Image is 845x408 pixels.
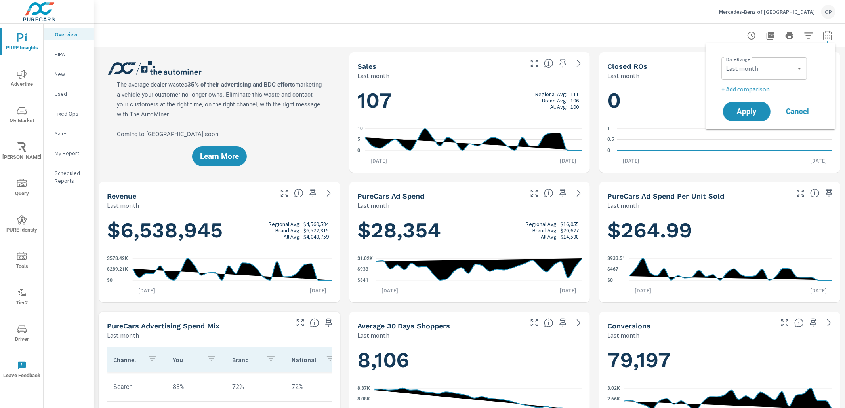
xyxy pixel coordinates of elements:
span: Advertise [3,70,41,89]
p: Overview [55,30,88,38]
p: [DATE] [376,287,404,294]
text: 3.02K [607,385,620,391]
text: $841 [357,277,368,283]
p: Regional Avg: [535,91,567,97]
div: Scheduled Reports [44,167,94,187]
span: The number of dealer-specified goals completed by a visitor. [Source: This data is provided by th... [794,318,804,328]
p: Brand Avg: [542,97,567,104]
h5: Conversions [607,322,650,330]
h5: PureCars Ad Spend [357,192,425,200]
text: $467 [607,267,618,272]
div: Sales [44,127,94,139]
h5: Closed ROs [607,62,647,70]
p: All Avg: [284,233,301,240]
a: See more details in report [823,317,835,329]
span: Learn More [200,153,239,160]
a: See more details in report [572,317,585,329]
div: New [44,68,94,80]
p: [DATE] [629,287,657,294]
div: Used [44,88,94,100]
button: Learn More [192,146,247,166]
span: Total cost of media for all PureCars channels for the selected dealership group over the selected... [544,188,553,198]
td: Search [107,377,166,397]
p: Last month [607,201,639,210]
button: Select Date Range [820,28,835,44]
p: Channel [113,356,141,364]
span: Cancel [782,108,813,115]
span: Number of vehicles sold by the dealership over the selected date range. [Source: This data is sou... [544,59,553,68]
span: PURE Identity [3,215,41,235]
p: Last month [357,71,389,80]
h5: PureCars Ad Spend Per Unit Sold [607,192,724,200]
button: Make Fullscreen [294,317,307,329]
p: $6,522,315 [303,227,329,233]
span: PURE Insights [3,33,41,53]
text: 0 [607,148,610,153]
span: A rolling 30 day total of daily Shoppers on the dealership website, averaged over the selected da... [544,318,553,328]
p: $16,055 [561,221,579,227]
div: CP [821,5,835,19]
p: National [292,356,319,364]
h1: 107 [357,87,582,114]
p: [DATE] [805,157,832,165]
text: 8.08K [357,397,370,402]
p: + Add comparison [721,84,823,94]
text: 2.66K [607,397,620,402]
button: Make Fullscreen [778,317,791,329]
h5: PureCars Advertising Spend Mix [107,322,219,330]
span: Query [3,179,41,198]
h5: Revenue [107,192,136,200]
p: Fixed Ops [55,110,88,118]
td: 83% [166,377,226,397]
a: See more details in report [572,57,585,70]
div: PIPA [44,48,94,60]
p: New [55,70,88,78]
p: Scheduled Reports [55,169,88,185]
text: 8.37K [357,385,370,391]
p: You [173,356,200,364]
p: Brand [232,356,260,364]
span: Total sales revenue over the selected date range. [Source: This data is sourced from the dealer’s... [294,188,303,198]
p: $20,627 [561,227,579,233]
p: Last month [107,330,139,340]
p: All Avg: [550,104,567,110]
button: Make Fullscreen [528,57,541,70]
span: Average cost of advertising per each vehicle sold at the dealer over the selected date range. The... [810,188,820,198]
h1: $28,354 [357,217,582,244]
p: Mercedes-Benz of [GEOGRAPHIC_DATA] [719,8,815,15]
a: See more details in report [572,187,585,199]
button: Cancel [774,102,821,121]
td: 72% [285,377,345,397]
button: Make Fullscreen [794,187,807,199]
p: [DATE] [133,287,160,294]
div: My Report [44,147,94,159]
text: $578.42K [107,256,128,261]
text: $289.21K [107,267,128,272]
div: nav menu [0,24,43,388]
p: [DATE] [805,287,832,294]
text: 10 [357,126,363,131]
button: Make Fullscreen [528,317,541,329]
p: $4,049,759 [303,233,329,240]
p: Last month [107,201,139,210]
p: Last month [357,330,389,340]
p: 111 [570,91,579,97]
text: 1 [607,126,610,131]
p: [DATE] [554,287,582,294]
span: This table looks at how you compare to the amount of budget you spend per channel as opposed to y... [310,318,319,328]
p: Used [55,90,88,98]
p: Regional Avg: [269,221,301,227]
text: 0.5 [607,137,614,142]
p: PIPA [55,50,88,58]
text: 0 [357,148,360,153]
span: Apply [731,108,763,115]
p: $14,598 [561,233,579,240]
div: Overview [44,28,94,40]
p: [DATE] [365,157,393,165]
span: Save this to your personalized report [307,187,319,199]
p: Brand Avg: [275,227,301,233]
span: Save this to your personalized report [557,317,569,329]
button: Apply Filters [801,28,816,44]
span: My Market [3,106,41,125]
p: $4,560,584 [303,221,329,227]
